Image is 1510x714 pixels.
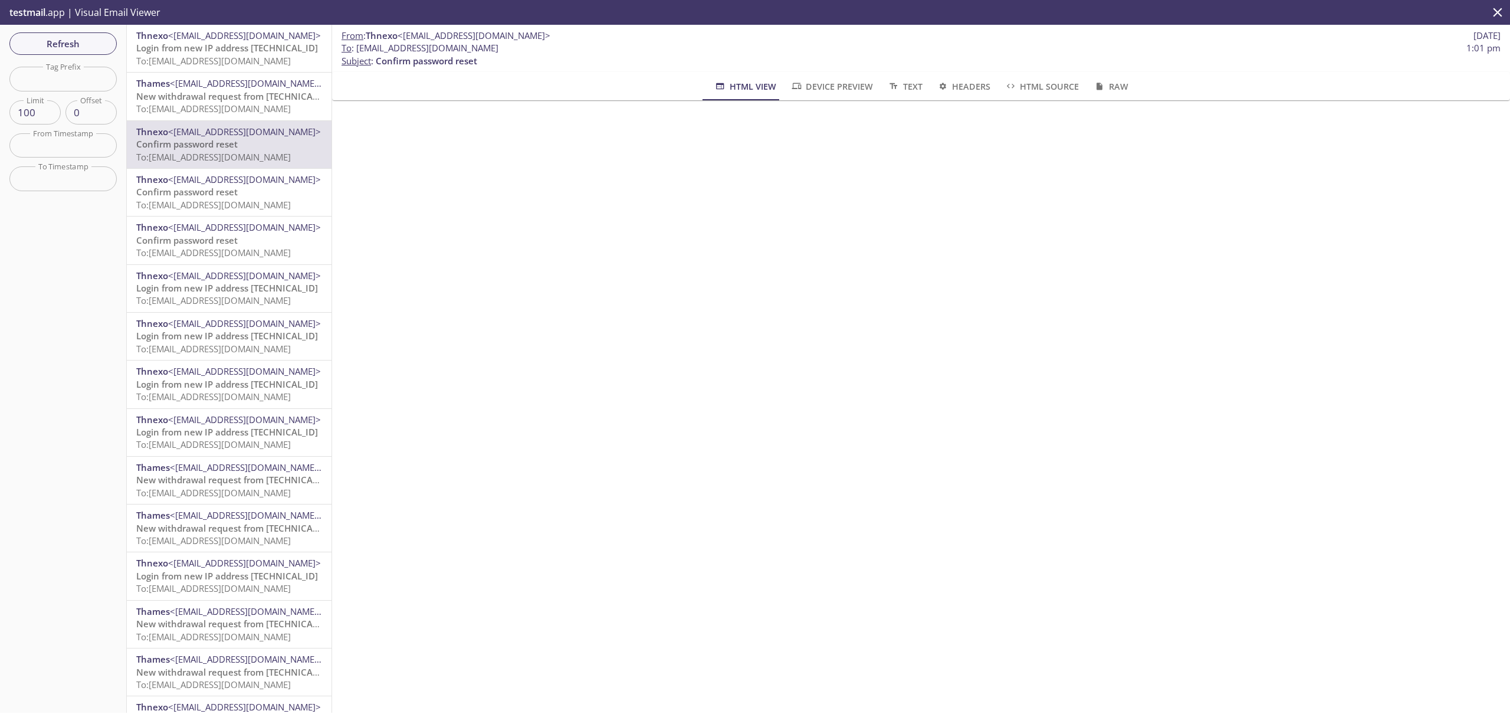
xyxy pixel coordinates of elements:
[136,294,291,306] span: To: [EMAIL_ADDRESS][DOMAIN_NAME]
[168,557,321,569] span: <[EMAIL_ADDRESS][DOMAIN_NAME]>
[168,221,321,233] span: <[EMAIL_ADDRESS][DOMAIN_NAME]>
[136,199,291,211] span: To: [EMAIL_ADDRESS][DOMAIN_NAME]
[136,55,291,67] span: To: [EMAIL_ADDRESS][DOMAIN_NAME]
[136,343,291,355] span: To: [EMAIL_ADDRESS][DOMAIN_NAME]
[366,30,398,41] span: Thnexo
[136,103,291,114] span: To: [EMAIL_ADDRESS][DOMAIN_NAME]
[127,601,331,648] div: Thames<[EMAIL_ADDRESS][DOMAIN_NAME]>New withdrawal request from [TECHNICAL_ID] - (CET)To:[EMAIL_A...
[714,79,776,94] span: HTML View
[136,90,362,102] span: New withdrawal request from [TECHNICAL_ID] - (CET)
[136,30,168,41] span: Thnexo
[136,509,170,521] span: Thames
[136,330,318,342] span: Login from new IP address [TECHNICAL_ID]
[170,509,323,521] span: <[EMAIL_ADDRESS][DOMAIN_NAME]>
[136,474,362,486] span: New withdrawal request from [TECHNICAL_ID] - (CET)
[127,649,331,696] div: Thames<[EMAIL_ADDRESS][DOMAIN_NAME]>New withdrawal request from [TECHNICAL_ID] - (CET)To:[EMAIL_A...
[887,79,922,94] span: Text
[136,522,362,534] span: New withdrawal request from [TECHNICAL_ID] - (CET)
[136,42,318,54] span: Login from new IP address [TECHNICAL_ID]
[136,426,318,438] span: Login from new IP address [TECHNICAL_ID]
[937,79,990,94] span: Headers
[170,653,323,665] span: <[EMAIL_ADDRESS][DOMAIN_NAME]>
[376,55,477,67] span: Confirm password reset
[136,487,291,499] span: To: [EMAIL_ADDRESS][DOMAIN_NAME]
[136,126,168,137] span: Thnexo
[136,186,238,198] span: Confirm password reset
[127,409,331,456] div: Thnexo<[EMAIL_ADDRESS][DOMAIN_NAME]>Login from new IP address [TECHNICAL_ID]To:[EMAIL_ADDRESS][DO...
[136,247,291,258] span: To: [EMAIL_ADDRESS][DOMAIN_NAME]
[170,605,323,617] span: <[EMAIL_ADDRESS][DOMAIN_NAME]>
[342,42,352,54] span: To
[127,25,331,72] div: Thnexo<[EMAIL_ADDRESS][DOMAIN_NAME]>Login from new IP address [TECHNICAL_ID]To:[EMAIL_ADDRESS][DO...
[790,79,873,94] span: Device Preview
[1005,79,1079,94] span: HTML Source
[342,42,1501,67] p: :
[170,461,323,473] span: <[EMAIL_ADDRESS][DOMAIN_NAME]>
[127,265,331,312] div: Thnexo<[EMAIL_ADDRESS][DOMAIN_NAME]>Login from new IP address [TECHNICAL_ID]To:[EMAIL_ADDRESS][DO...
[342,30,363,41] span: From
[168,317,321,329] span: <[EMAIL_ADDRESS][DOMAIN_NAME]>
[136,378,318,390] span: Login from new IP address [TECHNICAL_ID]
[168,701,321,713] span: <[EMAIL_ADDRESS][DOMAIN_NAME]>
[136,282,318,294] span: Login from new IP address [TECHNICAL_ID]
[136,138,238,150] span: Confirm password reset
[136,535,291,546] span: To: [EMAIL_ADDRESS][DOMAIN_NAME]
[9,6,45,19] span: testmail
[398,30,550,41] span: <[EMAIL_ADDRESS][DOMAIN_NAME]>
[136,461,170,473] span: Thames
[127,457,331,504] div: Thames<[EMAIL_ADDRESS][DOMAIN_NAME]>New withdrawal request from [TECHNICAL_ID] - (CET)To:[EMAIL_A...
[9,32,117,55] button: Refresh
[136,151,291,163] span: To: [EMAIL_ADDRESS][DOMAIN_NAME]
[136,365,168,377] span: Thnexo
[19,36,107,51] span: Refresh
[342,42,498,54] span: : [EMAIL_ADDRESS][DOMAIN_NAME]
[136,605,170,617] span: Thames
[1466,42,1501,54] span: 1:01 pm
[136,173,168,185] span: Thnexo
[136,582,291,594] span: To: [EMAIL_ADDRESS][DOMAIN_NAME]
[136,391,291,402] span: To: [EMAIL_ADDRESS][DOMAIN_NAME]
[127,552,331,600] div: Thnexo<[EMAIL_ADDRESS][DOMAIN_NAME]>Login from new IP address [TECHNICAL_ID]To:[EMAIL_ADDRESS][DO...
[170,77,323,89] span: <[EMAIL_ADDRESS][DOMAIN_NAME]>
[136,557,168,569] span: Thnexo
[342,30,550,42] span: :
[136,414,168,425] span: Thnexo
[136,570,318,582] span: Login from new IP address [TECHNICAL_ID]
[127,361,331,408] div: Thnexo<[EMAIL_ADDRESS][DOMAIN_NAME]>Login from new IP address [TECHNICAL_ID]To:[EMAIL_ADDRESS][DO...
[136,631,291,643] span: To: [EMAIL_ADDRESS][DOMAIN_NAME]
[168,414,321,425] span: <[EMAIL_ADDRESS][DOMAIN_NAME]>
[1093,79,1128,94] span: Raw
[136,666,362,678] span: New withdrawal request from [TECHNICAL_ID] - (CET)
[127,169,331,216] div: Thnexo<[EMAIL_ADDRESS][DOMAIN_NAME]>Confirm password resetTo:[EMAIL_ADDRESS][DOMAIN_NAME]
[168,173,321,185] span: <[EMAIL_ADDRESS][DOMAIN_NAME]>
[1473,30,1501,42] span: [DATE]
[168,126,321,137] span: <[EMAIL_ADDRESS][DOMAIN_NAME]>
[127,505,331,552] div: Thames<[EMAIL_ADDRESS][DOMAIN_NAME]>New withdrawal request from [TECHNICAL_ID] - (CET)To:[EMAIL_A...
[136,618,362,630] span: New withdrawal request from [TECHNICAL_ID] - (CET)
[136,653,170,665] span: Thames
[136,270,168,281] span: Thnexo
[136,317,168,329] span: Thnexo
[168,365,321,377] span: <[EMAIL_ADDRESS][DOMAIN_NAME]>
[127,73,331,120] div: Thames<[EMAIL_ADDRESS][DOMAIN_NAME]>New withdrawal request from [TECHNICAL_ID] - (CET)To:[EMAIL_A...
[127,217,331,264] div: Thnexo<[EMAIL_ADDRESS][DOMAIN_NAME]>Confirm password resetTo:[EMAIL_ADDRESS][DOMAIN_NAME]
[127,313,331,360] div: Thnexo<[EMAIL_ADDRESS][DOMAIN_NAME]>Login from new IP address [TECHNICAL_ID]To:[EMAIL_ADDRESS][DO...
[136,221,168,233] span: Thnexo
[136,234,238,246] span: Confirm password reset
[136,438,291,450] span: To: [EMAIL_ADDRESS][DOMAIN_NAME]
[136,701,168,713] span: Thnexo
[136,679,291,690] span: To: [EMAIL_ADDRESS][DOMAIN_NAME]
[342,55,371,67] span: Subject
[127,121,331,168] div: Thnexo<[EMAIL_ADDRESS][DOMAIN_NAME]>Confirm password resetTo:[EMAIL_ADDRESS][DOMAIN_NAME]
[168,270,321,281] span: <[EMAIL_ADDRESS][DOMAIN_NAME]>
[168,30,321,41] span: <[EMAIL_ADDRESS][DOMAIN_NAME]>
[136,77,170,89] span: Thames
